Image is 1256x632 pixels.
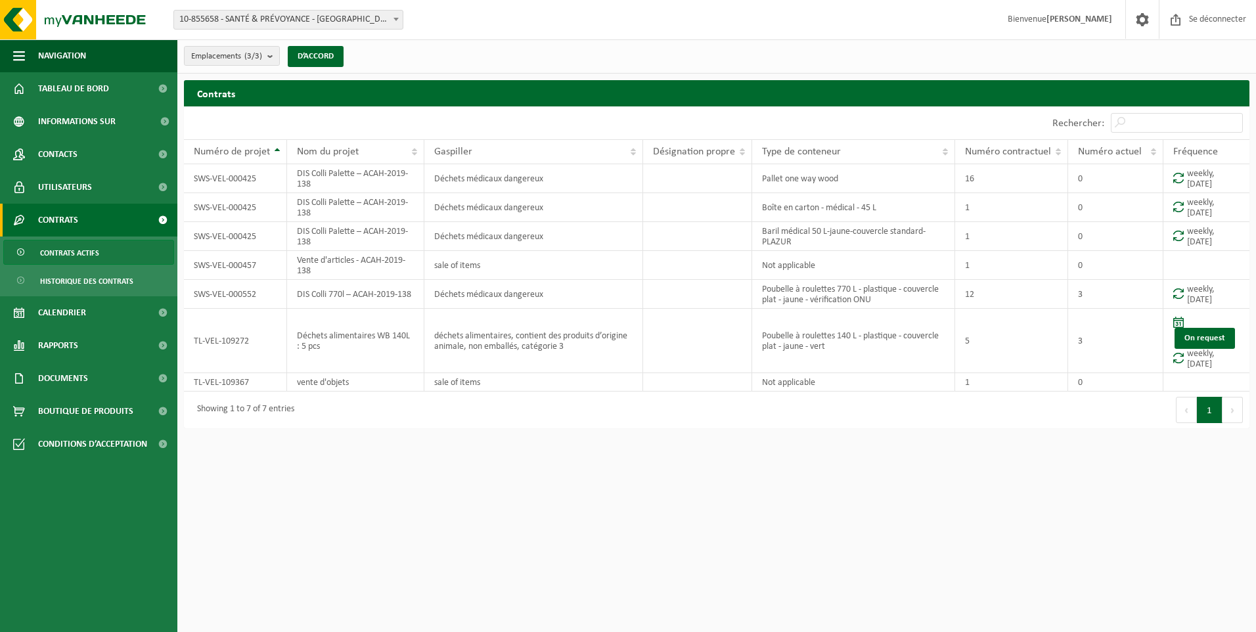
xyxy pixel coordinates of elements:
[1173,147,1218,157] span: Fréquence
[191,47,262,66] span: Emplacements
[3,268,174,293] a: Historique des contrats
[38,204,78,237] span: Contrats
[752,373,954,392] td: Not applicable
[287,280,424,309] td: DIS Colli 770l – ACAH-2019-138
[1187,227,1215,247] font: weekly, [DATE]
[1187,284,1215,305] font: weekly, [DATE]
[1068,309,1163,373] td: 3
[955,280,1068,309] td: 12
[40,240,99,265] span: Contrats actifs
[38,171,92,204] span: Utilisateurs
[297,147,359,157] span: Nom du projet
[1176,397,1197,423] button: Précédent
[955,309,1068,373] td: 5
[1197,397,1222,423] button: 1
[424,280,643,309] td: Déchets médicaux dangereux
[1068,373,1163,392] td: 0
[287,164,424,193] td: DIS Colli Palette – ACAH-2019-138
[752,309,954,373] td: Poubelle à roulettes 140 L - plastique - couvercle plat - jaune - vert
[287,373,424,392] td: vente d'objets
[762,147,841,157] span: Type de conteneur
[1046,14,1112,24] strong: [PERSON_NAME]
[1052,118,1104,129] label: Rechercher:
[955,251,1068,280] td: 1
[184,251,287,280] td: SWS-VEL-000457
[38,296,86,329] span: Calendrier
[38,72,109,105] span: Tableau de bord
[184,222,287,251] td: SWS-VEL-000425
[38,138,78,171] span: Contacts
[287,193,424,222] td: DIS Colli Palette – ACAH-2019-138
[38,105,152,138] span: Informations sur l’entreprise
[434,147,472,157] span: Gaspiller
[1068,193,1163,222] td: 0
[184,80,1249,106] h2: Contrats
[38,329,78,362] span: Rapports
[3,240,174,265] a: Contrats actifs
[424,251,643,280] td: sale of items
[173,10,403,30] span: 10-855658 - SANTÉ & PRÉVOYANCE - CLINIQUE SAINT-LUC - BOUGE
[184,164,287,193] td: SWS-VEL-000425
[1008,14,1112,24] font: Bienvenue
[965,147,1051,157] span: Numéro contractuel
[653,147,735,157] span: Désignation propre
[1187,169,1215,189] font: weekly, [DATE]
[1068,164,1163,193] td: 0
[424,373,643,392] td: sale of items
[191,398,294,422] div: Showing 1 to 7 of 7 entries
[424,164,643,193] td: Déchets médicaux dangereux
[287,251,424,280] td: Vente d'articles - ACAH-2019-138
[38,395,133,428] span: Boutique de produits
[184,193,287,222] td: SWS-VEL-000425
[752,251,954,280] td: Not applicable
[1222,397,1243,423] button: Prochain
[424,222,643,251] td: Déchets médicaux dangereux
[752,164,954,193] td: Pallet one way wood
[174,11,403,29] span: 10-855658 - SANTÉ & PRÉVOYANCE - CLINIQUE SAINT-LUC - BOUGE
[752,193,954,222] td: Boîte en carton - médical - 45 L
[1068,251,1163,280] td: 0
[424,193,643,222] td: Déchets médicaux dangereux
[184,309,287,373] td: TL-VEL-109272
[288,46,344,67] button: D’ACCORD
[955,164,1068,193] td: 16
[184,373,287,392] td: TL-VEL-109367
[955,222,1068,251] td: 1
[38,362,88,395] span: Documents
[38,39,86,72] span: Navigation
[955,193,1068,222] td: 1
[184,46,280,66] button: Emplacements(3/3)
[287,222,424,251] td: DIS Colli Palette – ACAH-2019-138
[752,222,954,251] td: Baril médical 50 L-jaune-couvercle standard-PLAZUR
[1078,147,1142,157] span: Numéro actuel
[194,147,270,157] span: Numéro de projet
[1175,328,1235,349] a: On request
[287,309,424,373] td: Déchets alimentaires WB 140L : 5 pcs
[184,280,287,309] td: SWS-VEL-000552
[1068,280,1163,309] td: 3
[38,428,147,461] span: Conditions d’acceptation
[1187,198,1215,218] font: weekly, [DATE]
[1187,349,1215,369] font: weekly, [DATE]
[40,269,133,294] span: Historique des contrats
[1068,222,1163,251] td: 0
[244,52,262,60] count: (3/3)
[752,280,954,309] td: Poubelle à roulettes 770 L - plastique - couvercle plat - jaune - vérification ONU
[424,309,643,373] td: déchets alimentaires, contient des produits d’origine animale, non emballés, catégorie 3
[955,373,1068,392] td: 1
